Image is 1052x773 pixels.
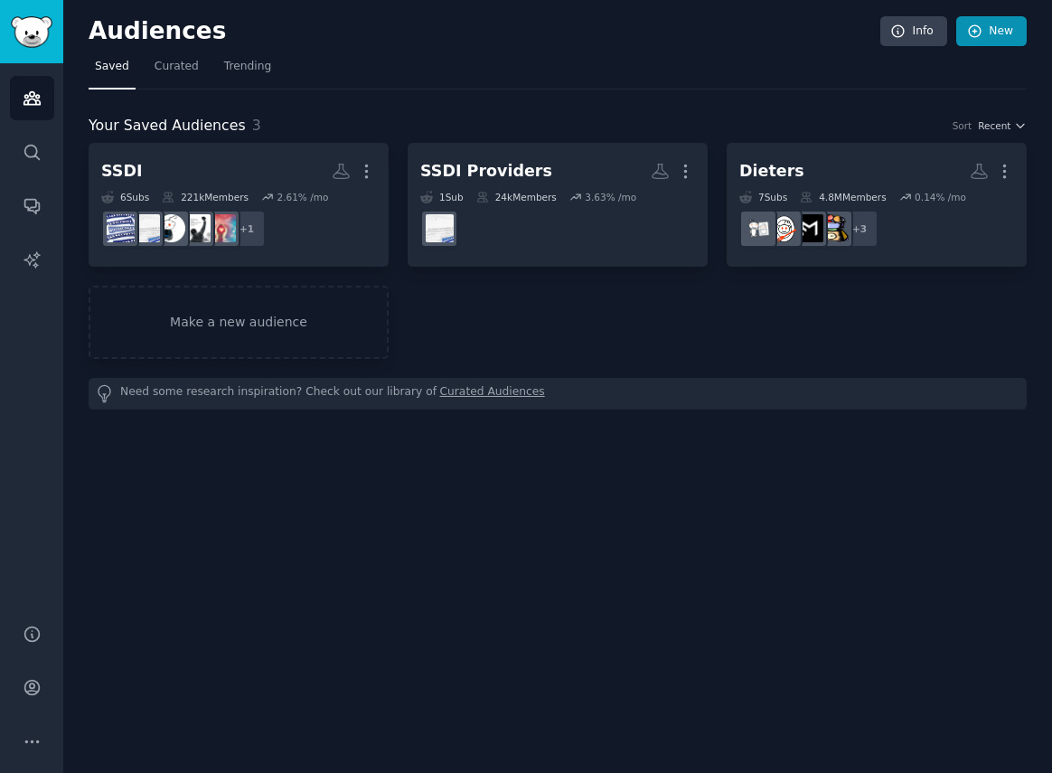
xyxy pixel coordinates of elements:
div: 6 Sub s [101,191,149,203]
img: SSDI_SSI [183,214,211,242]
a: Trending [218,52,277,90]
img: SSDI [426,214,454,242]
img: SSI_SSDI [208,214,236,242]
div: 2.61 % /mo [277,191,328,203]
a: Curated Audiences [440,384,545,403]
div: 3.63 % /mo [585,191,636,203]
div: 1 Sub [420,191,464,203]
img: MacroFactor [795,214,823,242]
div: + 3 [841,210,878,248]
span: Your Saved Audiences [89,115,246,137]
a: Info [880,16,947,47]
img: CICO [821,214,849,242]
a: New [956,16,1027,47]
img: fatlogic [770,214,798,242]
span: 3 [252,117,261,134]
div: + 1 [228,210,266,248]
div: 24k Members [476,191,557,203]
div: SSDI [101,160,142,183]
a: SSDI6Subs221kMembers2.61% /mo+1SSI_SSDISSDI_SSIdisabilitySSDISocialSecurity [89,143,389,267]
img: disability [157,214,185,242]
span: Saved [95,59,129,75]
a: Saved [89,52,136,90]
div: 221k Members [162,191,249,203]
a: Curated [148,52,205,90]
div: 7 Sub s [739,191,787,203]
h2: Audiences [89,17,880,46]
img: SSDI [132,214,160,242]
span: Trending [224,59,271,75]
div: Need some research inspiration? Check out our library of [89,378,1027,410]
a: Dieters7Subs4.8MMembers0.14% /mo+3CICOMacroFactorfatlogicloseit [727,143,1027,267]
img: GummySearch logo [11,16,52,48]
img: SocialSecurity [107,214,135,242]
a: SSDI Providers1Sub24kMembers3.63% /moSSDI [408,143,708,267]
button: Recent [978,119,1027,132]
div: Sort [953,119,972,132]
a: Make a new audience [89,286,389,359]
div: Dieters [739,160,804,183]
div: SSDI Providers [420,160,552,183]
img: loseit [745,214,773,242]
span: Recent [978,119,1010,132]
div: 4.8M Members [800,191,886,203]
div: 0.14 % /mo [915,191,966,203]
span: Curated [155,59,199,75]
